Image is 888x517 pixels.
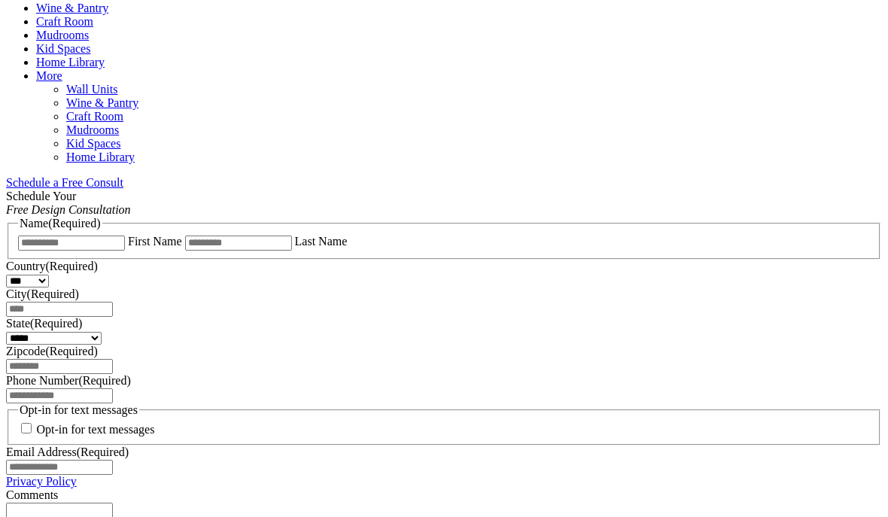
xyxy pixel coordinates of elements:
[66,83,117,96] a: Wall Units
[37,423,155,436] label: Opt-in for text messages
[6,287,79,300] label: City
[295,235,348,248] label: Last Name
[78,374,130,387] span: (Required)
[36,2,108,14] a: Wine & Pantry
[6,176,123,189] a: Schedule a Free Consult (opens a dropdown menu)
[30,317,82,330] span: (Required)
[66,137,120,150] a: Kid Spaces
[27,287,79,300] span: (Required)
[6,317,82,330] label: State
[36,29,89,41] a: Mudrooms
[48,217,100,230] span: (Required)
[66,96,138,109] a: Wine & Pantry
[66,123,119,136] a: Mudrooms
[45,260,97,272] span: (Required)
[36,69,62,82] a: More menu text will display only on big screen
[18,217,102,230] legend: Name
[6,488,58,501] label: Comments
[36,56,105,68] a: Home Library
[6,446,129,458] label: Email Address
[6,190,131,216] span: Schedule Your
[36,15,93,28] a: Craft Room
[66,151,135,163] a: Home Library
[45,345,97,357] span: (Required)
[77,446,129,458] span: (Required)
[6,203,131,216] em: Free Design Consultation
[36,42,90,55] a: Kid Spaces
[6,260,98,272] label: Country
[128,235,182,248] label: First Name
[6,475,77,488] a: Privacy Policy
[6,345,98,357] label: Zipcode
[6,374,131,387] label: Phone Number
[18,403,139,417] legend: Opt-in for text messages
[66,110,123,123] a: Craft Room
